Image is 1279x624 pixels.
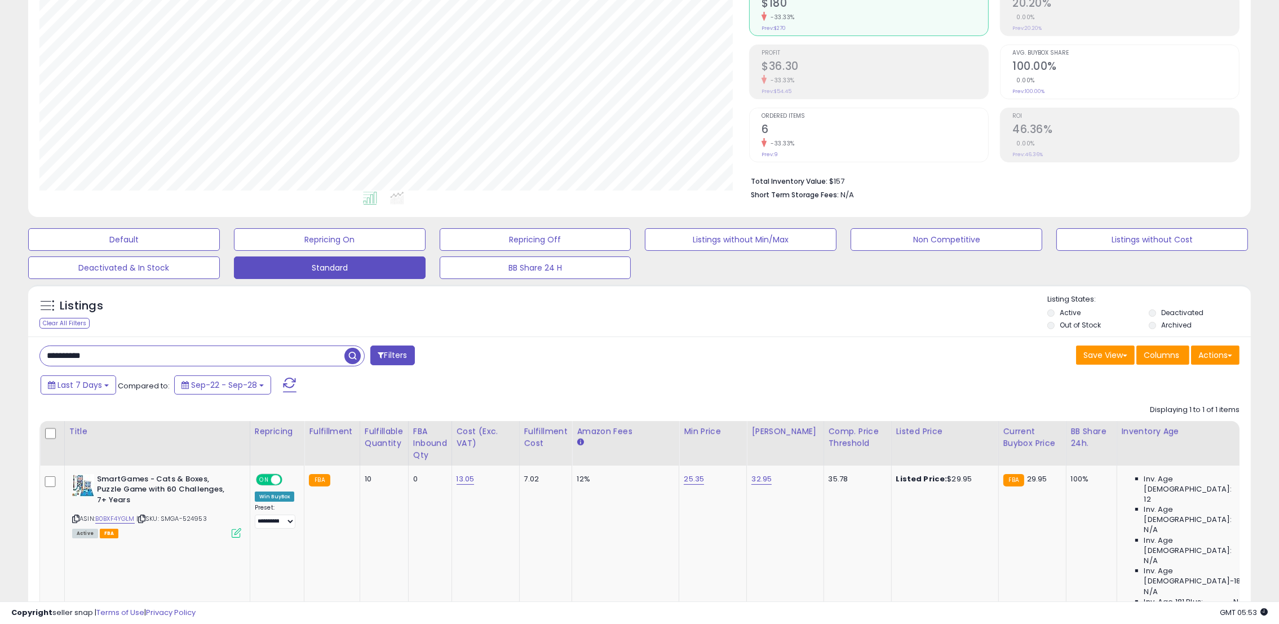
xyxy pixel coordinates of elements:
span: Columns [1144,349,1179,361]
div: Amazon Fees [577,426,674,437]
button: Repricing Off [440,228,631,251]
button: Columns [1136,346,1189,365]
small: -33.33% [767,76,795,85]
h2: 6 [762,123,988,138]
small: -33.33% [767,13,795,21]
div: 7.02 [524,474,564,484]
div: Min Price [684,426,742,437]
b: Listed Price: [896,473,948,484]
div: Fulfillable Quantity [365,426,404,449]
button: Default [28,228,220,251]
button: Non Competitive [851,228,1042,251]
div: seller snap | | [11,608,196,618]
button: BB Share 24 H [440,256,631,279]
label: Out of Stock [1060,320,1101,330]
button: Filters [370,346,414,365]
a: Privacy Policy [146,607,196,618]
button: Standard [234,256,426,279]
div: [PERSON_NAME] [751,426,818,437]
span: N/A [1234,597,1247,607]
div: Fulfillment Cost [524,426,568,449]
small: -33.33% [767,139,795,148]
small: Prev: 100.00% [1012,88,1045,95]
button: Save View [1076,346,1135,365]
span: Inv. Age [DEMOGRAPHIC_DATA]: [1144,474,1247,494]
h5: Listings [60,298,103,314]
small: Prev: 46.36% [1012,151,1043,158]
b: Short Term Storage Fees: [751,190,839,200]
span: Sep-22 - Sep-28 [191,379,257,391]
span: ROI [1012,113,1239,120]
small: Prev: 20.20% [1012,25,1042,32]
a: 13.05 [457,473,475,485]
small: 0.00% [1012,76,1035,85]
button: Repricing On [234,228,426,251]
small: FBA [1003,474,1024,486]
h2: 100.00% [1012,60,1239,75]
a: B0BXF4YGLM [95,514,135,524]
label: Deactivated [1161,308,1203,317]
label: Archived [1161,320,1192,330]
span: OFF [281,475,299,484]
h2: 46.36% [1012,123,1239,138]
span: N/A [1144,587,1158,597]
span: Profit [762,50,988,56]
div: $29.95 [896,474,990,484]
a: 25.35 [684,473,704,485]
div: 35.78 [829,474,883,484]
li: $157 [751,174,1231,187]
span: Inv. Age [DEMOGRAPHIC_DATA]: [1144,504,1247,525]
span: Last 7 Days [57,379,102,391]
label: Active [1060,308,1081,317]
img: 51idAz4bxQL._SL40_.jpg [72,474,94,497]
span: | SKU: SMGA-524953 [136,514,207,523]
button: Deactivated & In Stock [28,256,220,279]
h2: $36.30 [762,60,988,75]
button: Sep-22 - Sep-28 [174,375,271,395]
b: Total Inventory Value: [751,176,827,186]
div: FBA inbound Qty [413,426,447,461]
div: Cost (Exc. VAT) [457,426,515,449]
span: N/A [1144,525,1158,535]
div: 100% [1071,474,1108,484]
p: Listing States: [1047,294,1251,305]
small: Prev: $270 [762,25,786,32]
div: Displaying 1 to 1 of 1 items [1150,405,1240,415]
small: 0.00% [1012,13,1035,21]
span: All listings currently available for purchase on Amazon [72,529,98,538]
div: Repricing [255,426,300,437]
button: Last 7 Days [41,375,116,395]
button: Listings without Cost [1056,228,1248,251]
div: Preset: [255,504,296,529]
span: Ordered Items [762,113,988,120]
span: Avg. Buybox Share [1012,50,1239,56]
div: Current Buybox Price [1003,426,1061,449]
a: 32.95 [751,473,772,485]
button: Listings without Min/Max [645,228,837,251]
div: 10 [365,474,400,484]
small: Prev: $54.45 [762,88,791,95]
b: SmartGames - Cats & Boxes, Puzzle Game with 60 Challenges, 7+ Years [97,474,234,508]
span: 29.95 [1027,473,1047,484]
div: 12% [577,474,670,484]
div: Listed Price [896,426,994,437]
div: BB Share 24h. [1071,426,1112,449]
small: FBA [309,474,330,486]
strong: Copyright [11,607,52,618]
div: ASIN: [72,474,241,537]
small: Prev: 9 [762,151,778,158]
small: 0.00% [1012,139,1035,148]
span: Inv. Age [DEMOGRAPHIC_DATA]-180: [1144,566,1247,586]
span: FBA [100,529,119,538]
span: Inv. Age [DEMOGRAPHIC_DATA]: [1144,536,1247,556]
div: Title [69,426,245,437]
span: N/A [1144,556,1158,566]
small: Amazon Fees. [577,437,583,448]
div: Comp. Price Threshold [829,426,887,449]
span: Inv. Age 181 Plus: [1144,597,1203,607]
div: Clear All Filters [39,318,90,329]
a: Terms of Use [96,607,144,618]
div: 0 [413,474,443,484]
span: 2025-10-7 05:53 GMT [1220,607,1268,618]
span: N/A [840,189,854,200]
